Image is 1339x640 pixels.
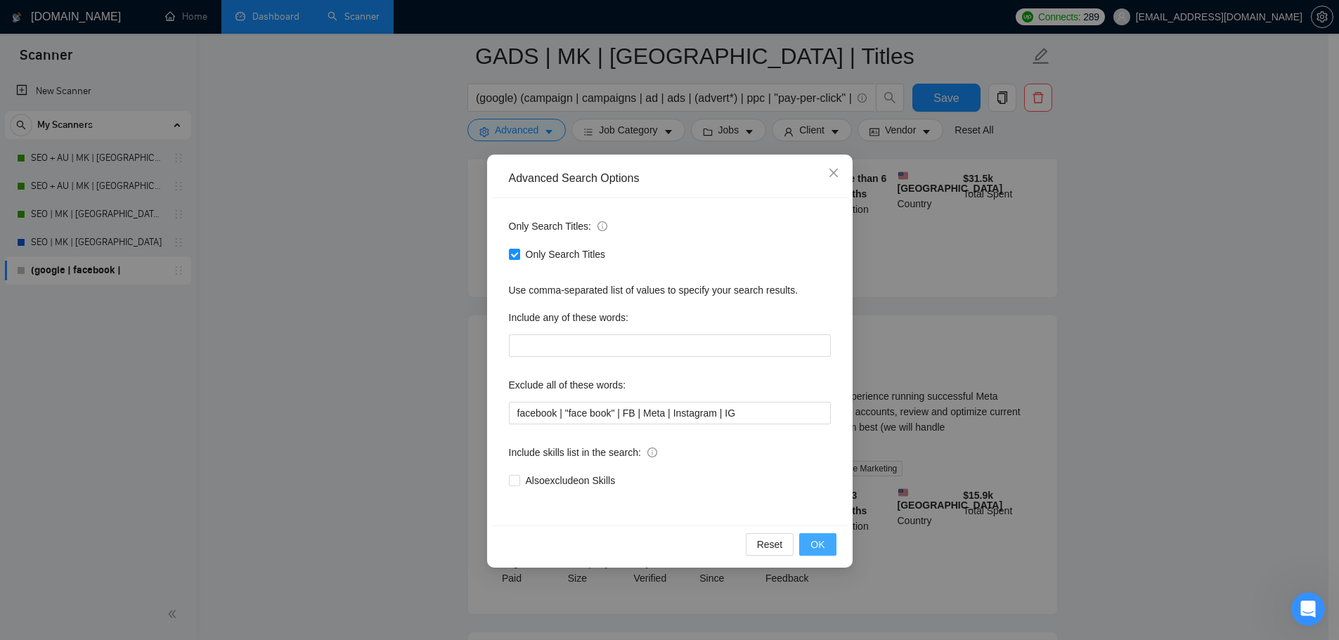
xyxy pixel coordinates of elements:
div: Advanced Search Options [509,171,831,186]
span: Only Search Titles [520,247,612,262]
span: info-circle [647,448,657,457]
div: Use comma-separated list of values to specify your search results. [509,282,831,298]
span: Also exclude on Skills [520,473,621,488]
iframe: Intercom live chat [1291,592,1325,626]
button: OK [799,533,836,556]
span: Only Search Titles: [509,218,607,234]
span: info-circle [597,221,607,231]
label: Include any of these words: [509,306,628,329]
span: Include skills list in the search: [509,445,657,460]
button: Close [815,155,853,192]
span: close [828,167,839,178]
label: Exclude all of these words: [509,374,626,396]
button: Reset [746,533,794,556]
span: OK [810,537,824,552]
span: Reset [757,537,783,552]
